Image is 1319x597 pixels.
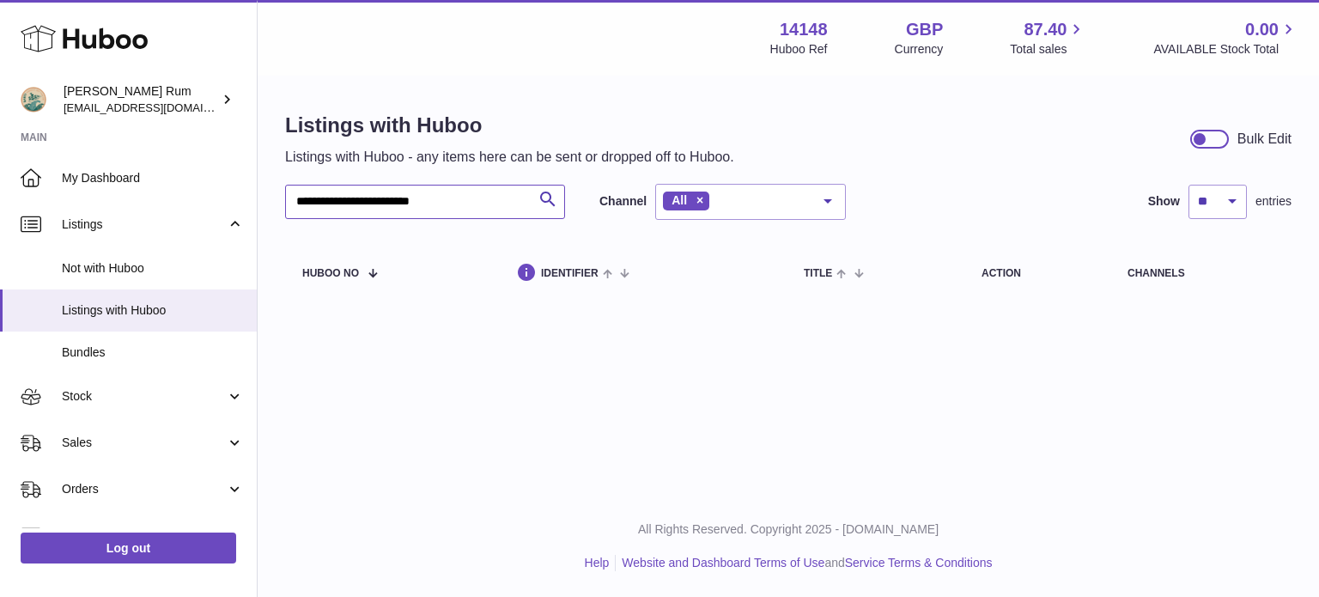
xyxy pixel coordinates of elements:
[1153,41,1298,58] span: AVAILABLE Stock Total
[21,533,236,563] a: Log out
[1010,18,1086,58] a: 87.40 Total sales
[64,83,218,116] div: [PERSON_NAME] Rum
[285,112,734,139] h1: Listings with Huboo
[1128,268,1274,279] div: channels
[62,302,244,319] span: Listings with Huboo
[1237,130,1292,149] div: Bulk Edit
[1010,41,1086,58] span: Total sales
[62,527,244,544] span: Usage
[64,101,252,114] span: [EMAIL_ADDRESS][DOMAIN_NAME]
[1148,193,1180,210] label: Show
[672,193,687,207] span: All
[616,555,992,571] li: and
[845,556,993,570] a: Service Terms & Conditions
[895,41,944,58] div: Currency
[982,268,1093,279] div: action
[271,521,1305,538] p: All Rights Reserved. Copyright 2025 - [DOMAIN_NAME]
[62,260,244,277] span: Not with Huboo
[285,148,734,167] p: Listings with Huboo - any items here can be sent or dropped off to Huboo.
[21,87,46,113] img: internalAdmin-14148@internal.huboo.com
[62,388,226,405] span: Stock
[62,435,226,451] span: Sales
[302,268,359,279] span: Huboo no
[62,216,226,233] span: Listings
[1255,193,1292,210] span: entries
[62,170,244,186] span: My Dashboard
[780,18,828,41] strong: 14148
[770,41,828,58] div: Huboo Ref
[906,18,943,41] strong: GBP
[585,556,610,570] a: Help
[1024,18,1067,41] span: 87.40
[804,268,832,279] span: title
[599,193,647,210] label: Channel
[62,344,244,361] span: Bundles
[622,556,824,570] a: Website and Dashboard Terms of Use
[1153,18,1298,58] a: 0.00 AVAILABLE Stock Total
[541,268,599,279] span: identifier
[62,481,226,497] span: Orders
[1245,18,1279,41] span: 0.00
